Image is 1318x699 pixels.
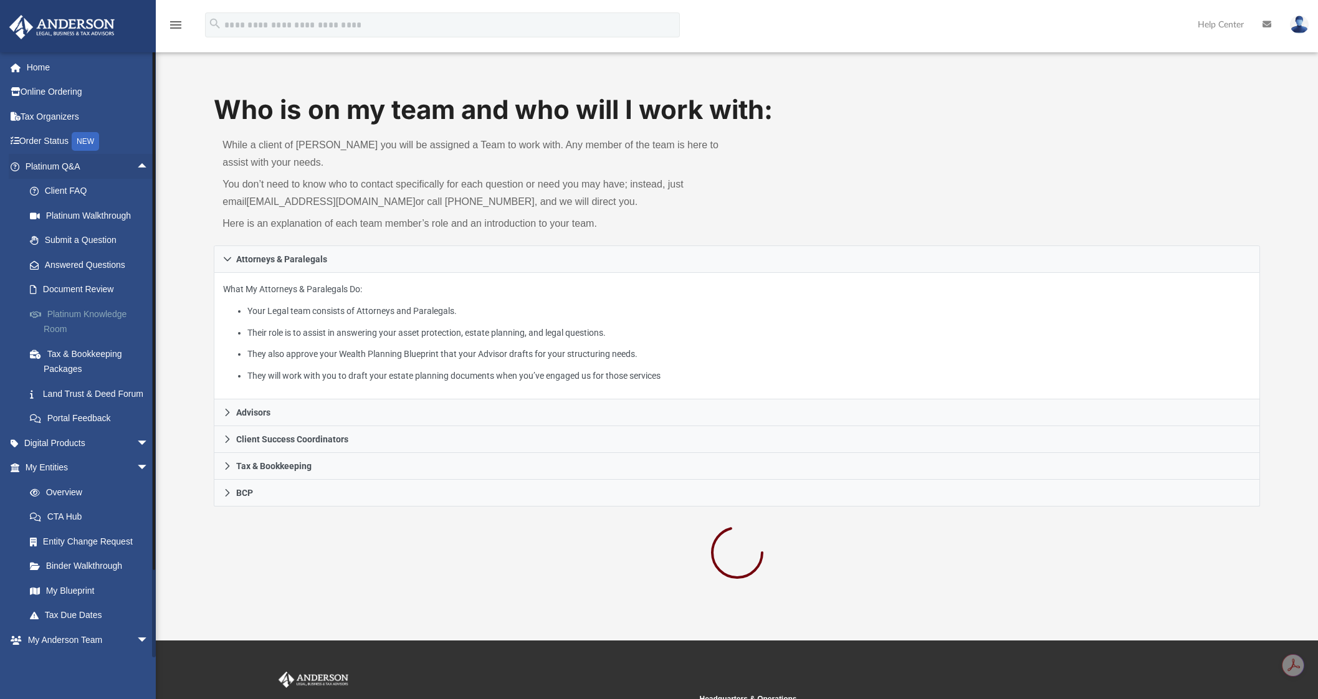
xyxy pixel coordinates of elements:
a: Client FAQ [17,179,168,204]
div: Attorneys & Paralegals [214,273,1260,399]
span: arrow_drop_up [136,154,161,179]
a: My Blueprint [17,578,161,603]
a: Entity Change Request [17,529,168,554]
a: Client Success Coordinators [214,426,1260,453]
li: They also approve your Wealth Planning Blueprint that your Advisor drafts for your structuring ne... [247,346,1250,362]
a: Submit a Question [17,228,168,253]
a: Binder Walkthrough [17,554,168,579]
a: Overview [17,480,168,505]
a: Attorneys & Paralegals [214,245,1260,273]
img: User Pic [1290,16,1309,34]
a: Portal Feedback [17,406,168,431]
span: Attorneys & Paralegals [236,255,327,264]
a: Answered Questions [17,252,168,277]
a: [EMAIL_ADDRESS][DOMAIN_NAME] [246,196,415,207]
p: You don’t need to know who to contact specifically for each question or need you may have; instea... [222,176,728,211]
span: Client Success Coordinators [236,435,348,444]
a: Land Trust & Deed Forum [17,381,168,406]
a: Order StatusNEW [9,129,168,155]
a: Home [9,55,168,80]
a: Platinum Q&Aarrow_drop_up [9,154,168,179]
li: Their role is to assist in answering your asset protection, estate planning, and legal questions. [247,325,1250,341]
a: Advisors [214,399,1260,426]
a: Tax & Bookkeeping Packages [17,341,168,381]
a: Platinum Walkthrough [17,203,168,228]
a: Online Ordering [9,80,168,105]
a: Tax Due Dates [17,603,168,628]
h1: Who is on my team and who will I work with: [214,92,1260,128]
a: My Entitiesarrow_drop_down [9,455,168,480]
span: Advisors [236,408,270,417]
img: Anderson Advisors Platinum Portal [6,15,118,39]
p: While a client of [PERSON_NAME] you will be assigned a Team to work with. Any member of the team ... [222,136,728,171]
a: My Anderson Teamarrow_drop_down [9,627,161,652]
p: Here is an explanation of each team member’s role and an introduction to your team. [222,215,728,232]
a: Tax Organizers [9,104,168,129]
div: NEW [72,132,99,151]
img: Anderson Advisors Platinum Portal [276,672,351,688]
li: Your Legal team consists of Attorneys and Paralegals. [247,303,1250,319]
a: CTA Hub [17,505,168,530]
span: arrow_drop_down [136,627,161,653]
li: They will work with you to draft your estate planning documents when you’ve engaged us for those ... [247,368,1250,384]
span: Tax & Bookkeeping [236,462,312,470]
a: menu [168,24,183,32]
a: Platinum Knowledge Room [17,302,168,341]
i: search [208,17,222,31]
span: arrow_drop_down [136,430,161,456]
span: arrow_drop_down [136,455,161,481]
a: BCP [214,480,1260,506]
span: BCP [236,488,253,497]
a: My Anderson Team [17,652,155,677]
i: menu [168,17,183,32]
a: Tax & Bookkeeping [214,453,1260,480]
a: Document Review [17,277,168,302]
p: What My Attorneys & Paralegals Do: [223,282,1251,383]
a: Digital Productsarrow_drop_down [9,430,168,455]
